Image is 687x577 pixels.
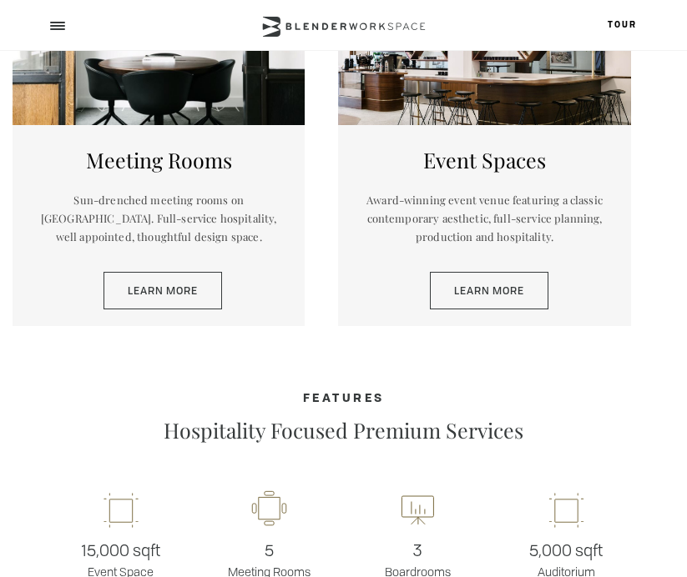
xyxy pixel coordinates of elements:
iframe: Chat Widget [386,364,687,577]
span: 15,000 sqft [47,538,195,564]
span: 3 [344,538,493,564]
p: Award-winning event venue featuring a classic contemporary aesthetic, full-service planning, prod... [363,191,605,246]
a: Learn More [104,272,222,310]
h5: Event Spaces [363,146,605,173]
p: Sun-drenched meeting rooms on [GEOGRAPHIC_DATA]. Full-service hospitality, well appointed, though... [38,191,280,246]
a: Tour [608,21,637,29]
a: Learn More [430,272,548,310]
p: Hospitality Focused Premium Services [52,416,636,444]
h4: Features [34,392,653,405]
h5: Meeting Rooms [38,146,280,173]
span: 5 [195,538,344,564]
